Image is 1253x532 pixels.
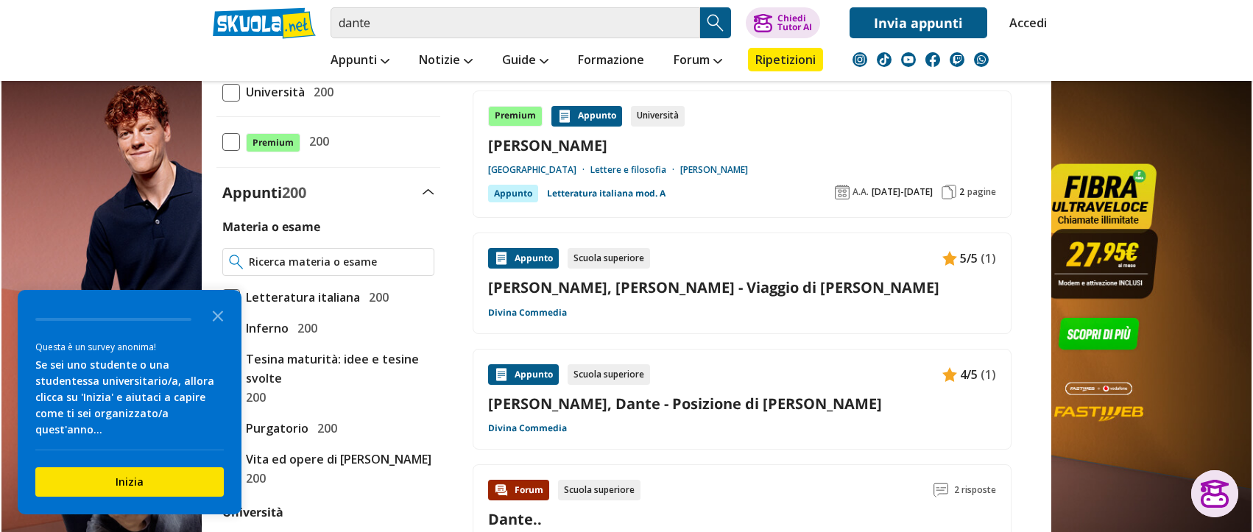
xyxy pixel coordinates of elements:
[327,48,393,74] a: Appunti
[423,189,434,195] img: Apri e chiudi sezione
[488,135,996,155] a: [PERSON_NAME]
[240,288,360,307] span: Letteratura italiana
[240,388,266,407] span: 200
[488,277,996,297] a: [PERSON_NAME], [PERSON_NAME] - Viaggio di [PERSON_NAME]
[363,288,389,307] span: 200
[222,219,320,235] label: Materia o esame
[942,367,957,382] img: Appunti contenuto
[494,367,509,382] img: Appunti contenuto
[981,249,996,268] span: (1)
[1009,7,1040,38] a: Accedi
[942,185,956,199] img: Pagine
[249,255,428,269] input: Ricerca materia o esame
[574,48,648,74] a: Formazione
[488,106,543,127] div: Premium
[240,450,431,469] span: Vita ed opere di [PERSON_NAME]
[568,248,650,269] div: Scuola superiore
[240,319,289,338] span: Inferno
[488,307,567,319] a: Divina Commedia
[488,509,542,529] a: Dante..
[488,248,559,269] div: Appunto
[488,394,996,414] a: [PERSON_NAME], Dante - Posizione di [PERSON_NAME]
[705,12,727,34] img: Cerca appunti, riassunti o versioni
[222,504,283,520] label: Università
[240,82,305,102] span: Università
[547,185,666,202] a: Letteratura italiana mod. A
[292,319,317,338] span: 200
[746,7,820,38] button: ChiediTutor AI
[933,483,948,497] img: Commenti lettura
[777,14,812,32] div: Chiedi Tutor AI
[568,364,650,385] div: Scuola superiore
[960,365,978,384] span: 4/5
[488,364,559,385] div: Appunto
[960,249,978,268] span: 5/5
[488,422,567,434] a: Divina Commedia
[981,365,996,384] span: (1)
[850,7,987,38] a: Invia appunti
[240,469,266,488] span: 200
[942,251,957,266] img: Appunti contenuto
[748,48,823,71] a: Ripetizioni
[246,133,300,152] span: Premium
[590,164,680,176] a: Lettere e filosofia
[877,52,892,67] img: tiktok
[494,483,509,497] img: Forum contenuto
[415,48,476,74] a: Notizie
[240,350,434,388] span: Tesina maturità: idee e tesine svolte
[35,467,224,497] button: Inizia
[853,52,867,67] img: instagram
[950,52,964,67] img: twitch
[680,164,748,176] a: [PERSON_NAME]
[551,106,622,127] div: Appunto
[631,106,685,127] div: Università
[835,185,850,199] img: Anno accademico
[967,186,996,198] span: pagine
[222,182,306,202] label: Appunti
[240,419,308,438] span: Purgatorio
[954,480,996,500] span: 2 risposte
[308,82,333,102] span: 200
[18,290,241,514] div: Survey
[311,419,337,438] span: 200
[700,7,731,38] button: Search Button
[282,182,306,202] span: 200
[331,7,700,38] input: Cerca appunti, riassunti o versioni
[35,340,224,354] div: Questa è un survey anonima!
[558,480,640,500] div: Scuola superiore
[35,357,224,438] div: Se sei uno studente o una studentessa universitario/a, allora clicca su 'Inizia' e aiutaci a capi...
[229,255,243,269] img: Ricerca materia o esame
[203,300,233,330] button: Close the survey
[498,48,552,74] a: Guide
[494,251,509,266] img: Appunti contenuto
[853,186,869,198] span: A.A.
[488,185,538,202] div: Appunto
[303,132,329,151] span: 200
[872,186,933,198] span: [DATE]-[DATE]
[901,52,916,67] img: youtube
[670,48,726,74] a: Forum
[925,52,940,67] img: facebook
[959,186,964,198] span: 2
[557,109,572,124] img: Appunti contenuto
[488,164,590,176] a: [GEOGRAPHIC_DATA]
[974,52,989,67] img: WhatsApp
[488,480,549,500] div: Forum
